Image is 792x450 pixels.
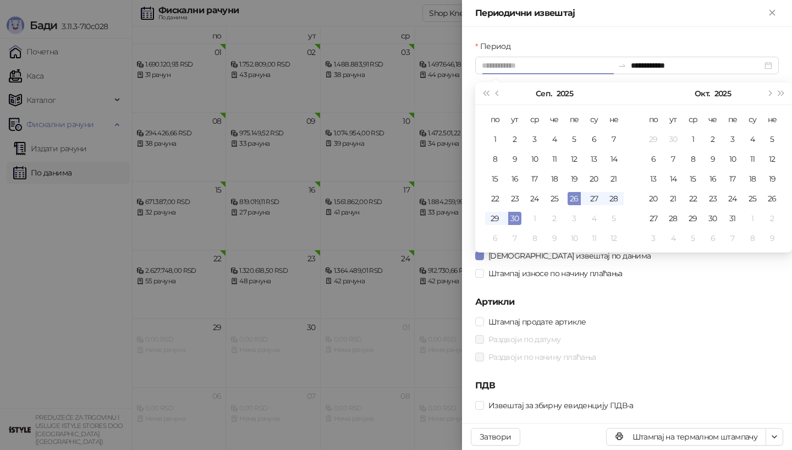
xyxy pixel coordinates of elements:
[528,212,541,225] div: 1
[647,172,660,185] div: 13
[643,189,663,208] td: 2025-10-20
[746,232,759,245] div: 8
[525,228,544,248] td: 2025-10-08
[667,212,680,225] div: 28
[484,399,638,411] span: Извештај за збирну евиденцију ПДВ-а
[762,189,782,208] td: 2025-10-26
[683,169,703,189] td: 2025-10-15
[488,172,502,185] div: 15
[762,169,782,189] td: 2025-10-19
[544,149,564,169] td: 2025-09-11
[587,172,601,185] div: 20
[525,189,544,208] td: 2025-09-24
[726,232,739,245] div: 7
[525,208,544,228] td: 2025-10-01
[606,428,766,446] button: Штампај на термалном штампачу
[482,59,613,72] input: Период
[726,133,739,146] div: 3
[484,333,565,345] span: Раздвоји по датуму
[584,149,604,169] td: 2025-09-13
[485,109,505,129] th: по
[484,316,590,328] span: Штампај продате артикле
[643,129,663,149] td: 2025-09-29
[746,192,759,205] div: 25
[475,379,779,392] h5: ПДВ
[607,192,620,205] div: 28
[743,129,762,149] td: 2025-10-04
[584,169,604,189] td: 2025-09-20
[643,169,663,189] td: 2025-10-13
[544,189,564,208] td: 2025-09-25
[683,149,703,169] td: 2025-10-08
[686,133,700,146] div: 1
[643,208,663,228] td: 2025-10-27
[485,208,505,228] td: 2025-09-29
[536,83,552,105] button: Изабери месец
[604,228,624,248] td: 2025-10-12
[568,172,581,185] div: 19
[505,228,525,248] td: 2025-10-07
[485,228,505,248] td: 2025-10-06
[548,152,561,166] div: 11
[485,169,505,189] td: 2025-09-15
[743,189,762,208] td: 2025-10-25
[746,152,759,166] div: 11
[485,149,505,169] td: 2025-09-08
[544,228,564,248] td: 2025-10-09
[584,228,604,248] td: 2025-10-11
[587,192,601,205] div: 27
[485,129,505,149] td: 2025-09-01
[508,232,521,245] div: 7
[762,208,782,228] td: 2025-11-02
[667,133,680,146] div: 30
[492,83,504,105] button: Претходни месец (PageUp)
[686,232,700,245] div: 5
[746,212,759,225] div: 1
[564,189,584,208] td: 2025-09-26
[686,152,700,166] div: 8
[762,109,782,129] th: не
[607,232,620,245] div: 12
[488,212,502,225] div: 29
[743,228,762,248] td: 2025-11-08
[528,172,541,185] div: 17
[568,152,581,166] div: 12
[508,212,521,225] div: 30
[726,152,739,166] div: 10
[564,208,584,228] td: 2025-10-03
[723,149,743,169] td: 2025-10-10
[703,129,723,149] td: 2025-10-02
[584,189,604,208] td: 2025-09-27
[667,172,680,185] div: 14
[557,83,573,105] button: Изабери годину
[714,83,731,105] button: Изабери годину
[604,109,624,129] th: не
[647,192,660,205] div: 20
[564,149,584,169] td: 2025-09-12
[505,208,525,228] td: 2025-09-30
[766,212,779,225] div: 2
[525,169,544,189] td: 2025-09-17
[587,232,601,245] div: 11
[683,228,703,248] td: 2025-11-05
[723,228,743,248] td: 2025-11-07
[484,267,627,279] span: Штампај износе по начину плаћања
[706,232,719,245] div: 6
[663,109,683,129] th: ут
[488,152,502,166] div: 8
[564,228,584,248] td: 2025-10-10
[564,169,584,189] td: 2025-09-19
[528,133,541,146] div: 3
[647,232,660,245] div: 3
[488,192,502,205] div: 22
[726,172,739,185] div: 17
[686,212,700,225] div: 29
[683,109,703,129] th: ср
[723,109,743,129] th: пе
[762,149,782,169] td: 2025-10-12
[488,232,502,245] div: 6
[505,189,525,208] td: 2025-09-23
[525,109,544,129] th: ср
[762,129,782,149] td: 2025-10-05
[488,133,502,146] div: 1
